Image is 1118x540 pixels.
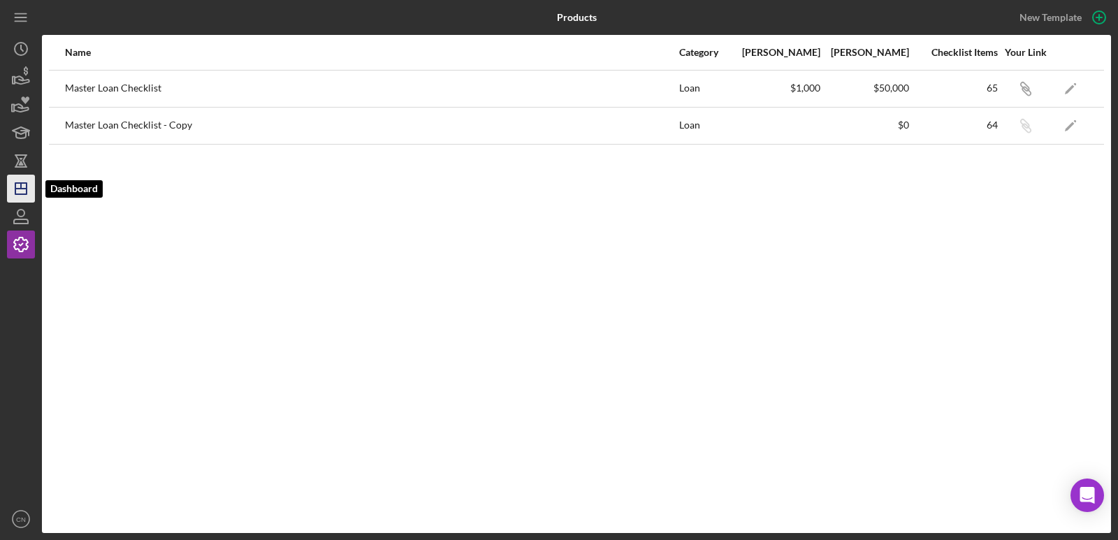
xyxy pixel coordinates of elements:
[910,82,998,94] div: 65
[822,119,909,131] div: $0
[679,71,732,106] div: Loan
[679,47,732,58] div: Category
[822,47,909,58] div: [PERSON_NAME]
[910,119,998,131] div: 64
[910,47,998,58] div: Checklist Items
[1011,7,1111,28] button: New Template
[733,47,820,58] div: [PERSON_NAME]
[65,108,678,143] div: Master Loan Checklist - Copy
[999,47,1052,58] div: Your Link
[1070,479,1104,512] div: Open Intercom Messenger
[679,108,732,143] div: Loan
[1019,7,1082,28] div: New Template
[733,82,820,94] div: $1,000
[557,12,597,23] b: Products
[7,505,35,533] button: CN
[65,47,678,58] div: Name
[65,71,678,106] div: Master Loan Checklist
[16,516,26,523] text: CN
[822,82,909,94] div: $50,000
